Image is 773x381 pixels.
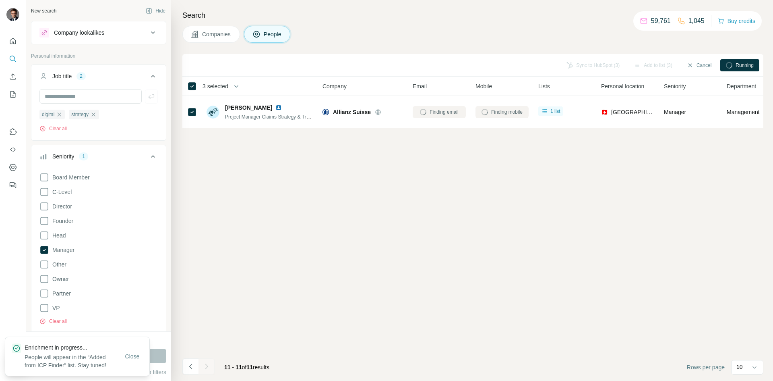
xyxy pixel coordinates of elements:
[736,62,754,69] span: Running
[225,113,334,120] span: Project Manager Claims Strategy & Transformation
[25,344,115,352] p: Enrichment in progress...
[550,108,560,115] span: 1 list
[601,108,608,116] span: 🇨🇭
[140,5,171,17] button: Hide
[31,23,166,42] button: Company lookalikes
[688,16,705,26] p: 1,045
[727,108,760,116] span: Management
[538,82,550,90] span: Lists
[264,30,282,38] span: People
[79,153,88,160] div: 1
[687,363,725,371] span: Rows per page
[718,15,755,27] button: Buy credits
[49,289,71,298] span: Partner
[322,109,329,115] img: Logo of Allianz Suisse
[224,364,242,371] span: 11 - 11
[39,125,67,132] button: Clear all
[49,231,66,239] span: Head
[76,73,86,80] div: 2
[31,147,166,169] button: Seniority1
[224,364,269,371] span: results
[39,318,67,325] button: Clear all
[6,178,19,192] button: Feedback
[49,188,72,196] span: C-Level
[125,352,140,360] span: Close
[49,275,69,283] span: Owner
[182,10,763,21] h4: Search
[6,87,19,102] button: My lists
[225,104,272,112] span: [PERSON_NAME]
[25,353,115,369] p: People will appear in the “Added from ICP Finder“ list. Stay tuned!
[42,111,54,118] span: digital
[413,82,427,90] span: Email
[71,111,89,118] span: strategy
[49,260,66,269] span: Other
[6,34,19,48] button: Quick start
[6,125,19,139] button: Use Surfe on LinkedIn
[203,82,228,90] span: 3 selected
[246,364,253,371] span: 11
[49,304,60,312] span: VP
[49,202,72,210] span: Director
[49,173,90,181] span: Board Member
[601,82,644,90] span: Personal location
[6,69,19,84] button: Enrich CSV
[664,109,686,115] span: Manager
[54,29,104,37] div: Company lookalikes
[727,82,756,90] span: Department
[6,8,19,21] img: Avatar
[475,82,492,90] span: Mobile
[207,106,219,119] img: Avatar
[275,104,282,111] img: LinkedIn logo
[736,363,743,371] p: 10
[6,52,19,66] button: Search
[31,52,166,60] p: Personal information
[202,30,231,38] span: Companies
[120,349,145,364] button: Close
[52,72,72,80] div: Job title
[664,82,686,90] span: Seniority
[333,108,371,116] span: Allianz Suisse
[6,142,19,157] button: Use Surfe API
[242,364,247,371] span: of
[611,108,654,116] span: [GEOGRAPHIC_DATA]
[31,7,56,15] div: New search
[52,152,74,160] div: Seniority
[651,16,671,26] p: 59,761
[49,246,74,254] span: Manager
[31,67,166,89] button: Job title2
[182,358,198,375] button: Navigate to previous page
[6,160,19,175] button: Dashboard
[49,217,73,225] span: Founder
[322,82,347,90] span: Company
[681,59,717,71] button: Cancel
